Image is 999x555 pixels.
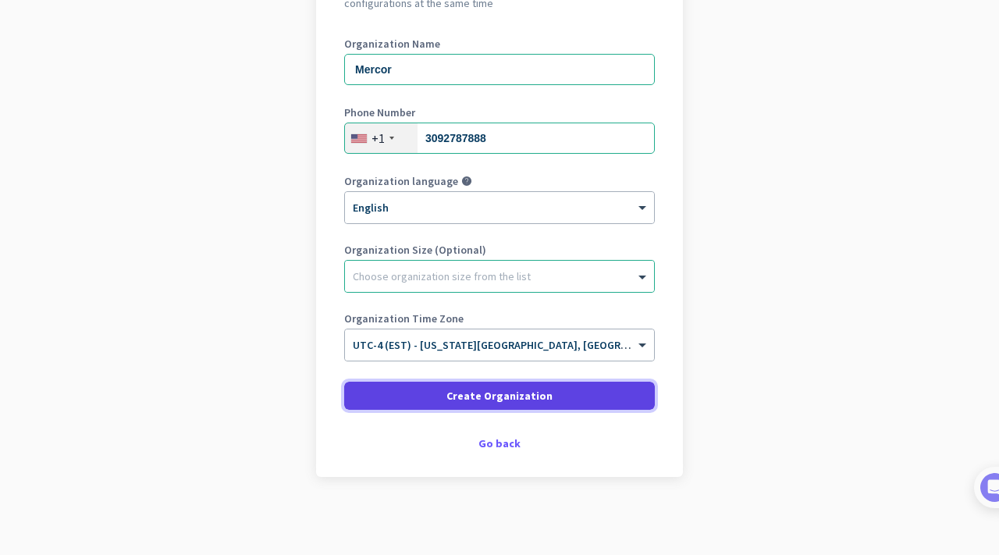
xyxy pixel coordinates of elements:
[344,176,458,187] label: Organization language
[344,313,655,324] label: Organization Time Zone
[344,123,655,154] input: 201-555-0123
[344,38,655,49] label: Organization Name
[372,130,385,146] div: +1
[344,438,655,449] div: Go back
[344,54,655,85] input: What is the name of your organization?
[461,176,472,187] i: help
[344,107,655,118] label: Phone Number
[344,244,655,255] label: Organization Size (Optional)
[446,388,553,404] span: Create Organization
[344,382,655,410] button: Create Organization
